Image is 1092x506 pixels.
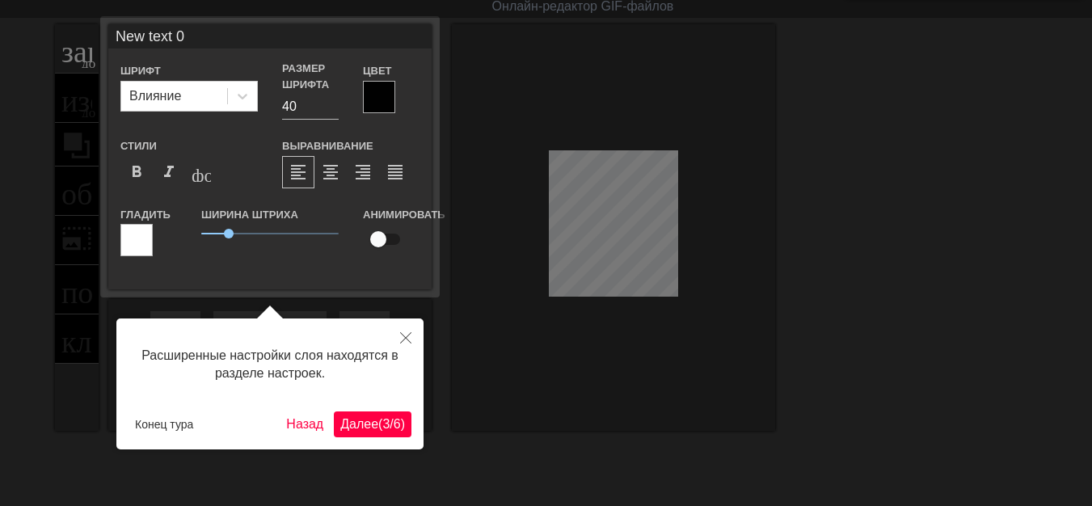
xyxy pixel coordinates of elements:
[334,411,411,437] button: Следующий
[141,348,398,380] font: Расширенные настройки слоя находятся в разделе настроек.
[286,417,323,431] font: Назад
[340,417,378,431] font: Далее
[382,417,390,431] font: 3
[378,417,382,431] font: (
[401,417,405,431] font: )
[388,318,424,356] button: Закрывать
[390,417,393,431] font: /
[129,412,200,436] button: Конец тура
[280,411,330,437] button: Назад
[394,417,401,431] font: 6
[135,418,193,431] font: Конец тура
